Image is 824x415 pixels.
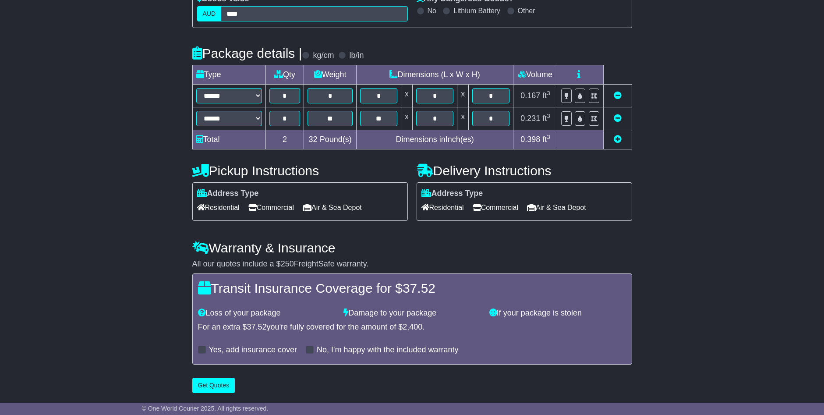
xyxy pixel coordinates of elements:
[527,201,586,214] span: Air & Sea Depot
[356,130,513,149] td: Dimensions in Inch(es)
[192,378,235,393] button: Get Quotes
[248,201,294,214] span: Commercial
[614,114,622,123] a: Remove this item
[209,345,297,355] label: Yes, add insurance cover
[520,114,540,123] span: 0.231
[192,130,265,149] td: Total
[457,85,469,107] td: x
[197,201,240,214] span: Residential
[192,163,408,178] h4: Pickup Instructions
[453,7,500,15] label: Lithium Battery
[197,6,222,21] label: AUD
[198,323,626,332] div: For an extra $ you're fully covered for the amount of $ .
[304,65,356,85] td: Weight
[542,91,550,100] span: ft
[513,65,557,85] td: Volume
[473,201,518,214] span: Commercial
[403,323,422,331] span: 2,400
[520,135,540,144] span: 0.398
[403,281,435,295] span: 37.52
[313,51,334,60] label: kg/cm
[547,90,550,96] sup: 3
[303,201,362,214] span: Air & Sea Depot
[614,91,622,100] a: Remove this item
[192,65,265,85] td: Type
[428,7,436,15] label: No
[356,65,513,85] td: Dimensions (L x W x H)
[614,135,622,144] a: Add new item
[265,65,304,85] td: Qty
[192,259,632,269] div: All our quotes include a $ FreightSafe warranty.
[142,405,269,412] span: © One World Courier 2025. All rights reserved.
[547,134,550,140] sup: 3
[401,85,413,107] td: x
[304,130,356,149] td: Pound(s)
[309,135,318,144] span: 32
[457,107,469,130] td: x
[542,114,550,123] span: ft
[421,201,464,214] span: Residential
[317,345,459,355] label: No, I'm happy with the included warranty
[520,91,540,100] span: 0.167
[401,107,413,130] td: x
[197,189,259,199] label: Address Type
[192,241,632,255] h4: Warranty & Insurance
[485,309,631,318] div: If your package is stolen
[281,259,294,268] span: 250
[547,113,550,119] sup: 3
[192,46,302,60] h4: Package details |
[518,7,535,15] label: Other
[542,135,550,144] span: ft
[421,189,483,199] label: Address Type
[417,163,632,178] h4: Delivery Instructions
[349,51,364,60] label: lb/in
[339,309,485,318] div: Damage to your package
[247,323,267,331] span: 37.52
[198,281,626,295] h4: Transit Insurance Coverage for $
[265,130,304,149] td: 2
[194,309,340,318] div: Loss of your package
